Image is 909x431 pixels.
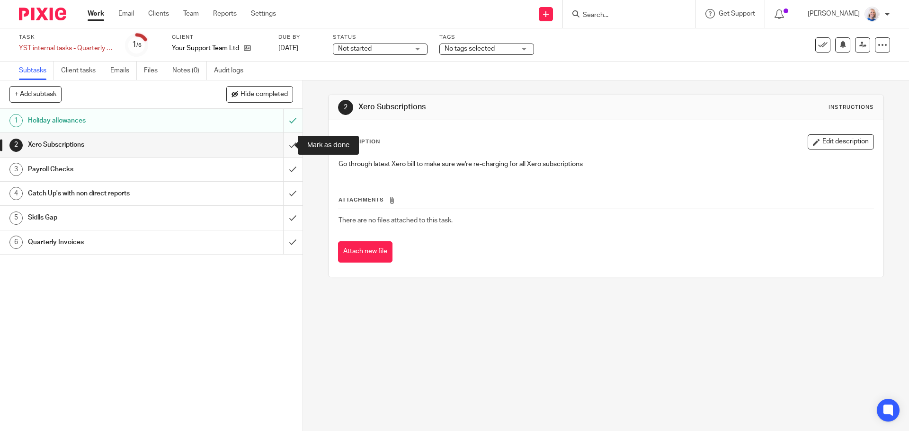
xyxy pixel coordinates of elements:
a: Files [144,62,165,80]
div: 2 [9,139,23,152]
button: Edit description [808,134,874,150]
label: Tags [439,34,534,41]
a: Emails [110,62,137,80]
span: No tags selected [445,45,495,52]
label: Due by [278,34,321,41]
a: Clients [148,9,169,18]
a: Settings [251,9,276,18]
a: Reports [213,9,237,18]
h1: Xero Subscriptions [28,138,192,152]
p: Go through latest Xero bill to make sure we're re-charging for all Xero subscriptions [339,159,873,169]
input: Search [582,11,667,20]
p: [PERSON_NAME] [808,9,860,18]
h1: Catch Up's with non direct reports [28,186,192,201]
span: [DATE] [278,45,298,52]
span: Hide completed [241,91,288,98]
div: Instructions [829,104,874,111]
div: 4 [9,187,23,200]
h1: Holiday allowances [28,114,192,128]
p: Description [338,138,380,146]
label: Task [19,34,114,41]
div: YST internal tasks - Quarterly - Hayley [19,44,114,53]
small: /6 [136,43,142,48]
div: 5 [9,211,23,225]
label: Status [333,34,428,41]
div: 2 [338,100,353,115]
img: Low%20Res%20-%20Your%20Support%20Team%20-5.jpg [864,7,880,22]
a: Notes (0) [172,62,207,80]
span: Get Support [719,10,755,17]
a: Audit logs [214,62,250,80]
button: Attach new file [338,241,392,263]
h1: Xero Subscriptions [358,102,626,112]
a: Email [118,9,134,18]
a: Team [183,9,199,18]
div: 6 [9,236,23,249]
div: 3 [9,163,23,176]
h1: Skills Gap [28,211,192,225]
p: Your Support Team Ltd [172,44,239,53]
img: Pixie [19,8,66,20]
h1: Payroll Checks [28,162,192,176]
span: Attachments [339,197,384,202]
h1: Quarterly Invoices [28,235,192,249]
a: Work [88,9,104,18]
label: Client [172,34,267,41]
a: Subtasks [19,62,54,80]
span: Not started [338,45,372,52]
div: 1 [9,114,23,127]
button: Hide completed [226,86,293,102]
div: 1 [132,39,142,50]
a: Client tasks [61,62,103,80]
span: There are no files attached to this task. [339,217,453,224]
button: + Add subtask [9,86,62,102]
